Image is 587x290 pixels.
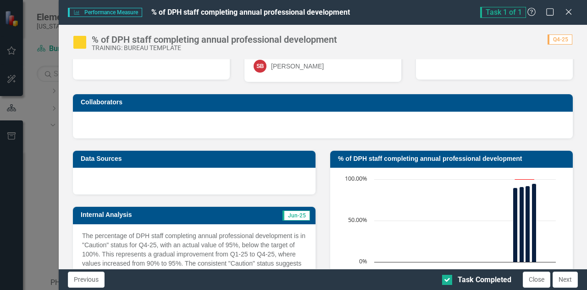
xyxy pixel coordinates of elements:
[345,174,367,182] text: 100.00%
[81,99,568,106] h3: Collaborators
[348,216,367,224] text: 50.00%
[68,272,105,288] button: Previous
[548,34,572,45] span: Q4-25
[282,210,310,221] span: Jun-25
[151,8,350,17] span: % of DPH staff completing annual professional development
[271,62,324,71] div: [PERSON_NAME]
[81,155,311,162] h3: Data Sources
[92,45,337,51] div: TRAINING: BUREAU TEMPLATE
[526,186,530,262] path: Q3-25, 92. Actual.
[377,177,536,181] g: Target, series 2 of 3. Line with 29 data points.
[520,187,524,262] path: Q2-25, 91. Actual.
[72,35,87,50] img: Caution
[81,211,229,218] h3: Internal Analysis
[532,184,537,262] path: Q4-25, 95. Actual.
[458,275,511,285] div: Task Completed
[523,272,550,288] button: Close
[513,188,518,262] path: Q1-25, 90. Actual.
[553,272,578,288] button: Next
[92,34,337,45] div: % of DPH staff completing annual professional development
[82,231,306,286] p: The percentage of DPH staff completing annual professional development is in "Caution" status for...
[254,60,266,73] div: SB
[68,8,142,17] span: Performance Measure
[338,155,568,162] h3: % of DPH staff completing annual professional development
[480,7,526,18] span: Task 1 of 1
[359,257,367,265] text: 0%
